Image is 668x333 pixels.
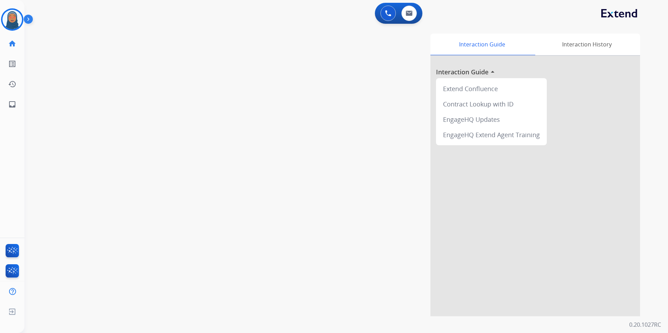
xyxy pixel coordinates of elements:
[439,127,544,142] div: EngageHQ Extend Agent Training
[8,39,16,48] mat-icon: home
[8,100,16,109] mat-icon: inbox
[430,34,533,55] div: Interaction Guide
[439,112,544,127] div: EngageHQ Updates
[533,34,640,55] div: Interaction History
[439,96,544,112] div: Contract Lookup with ID
[8,60,16,68] mat-icon: list_alt
[439,81,544,96] div: Extend Confluence
[629,320,661,329] p: 0.20.1027RC
[8,80,16,88] mat-icon: history
[2,10,22,29] img: avatar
